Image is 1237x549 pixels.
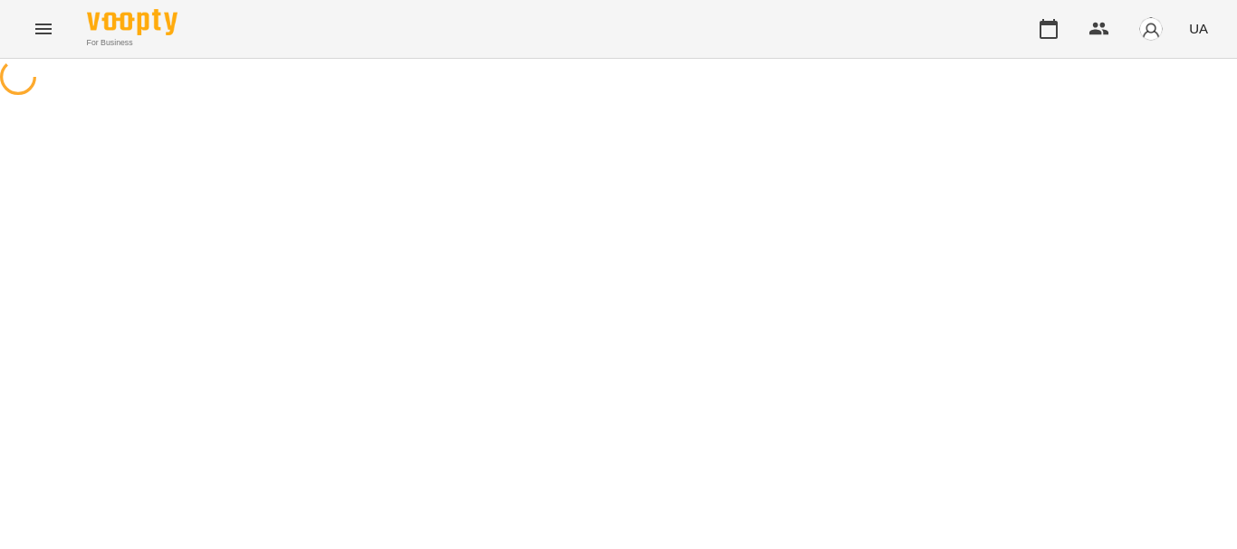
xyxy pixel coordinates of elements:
span: For Business [87,37,177,49]
img: avatar_s.png [1138,16,1164,42]
button: Menu [22,7,65,51]
img: Voopty Logo [87,9,177,35]
button: UA [1182,12,1215,45]
span: UA [1189,19,1208,38]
